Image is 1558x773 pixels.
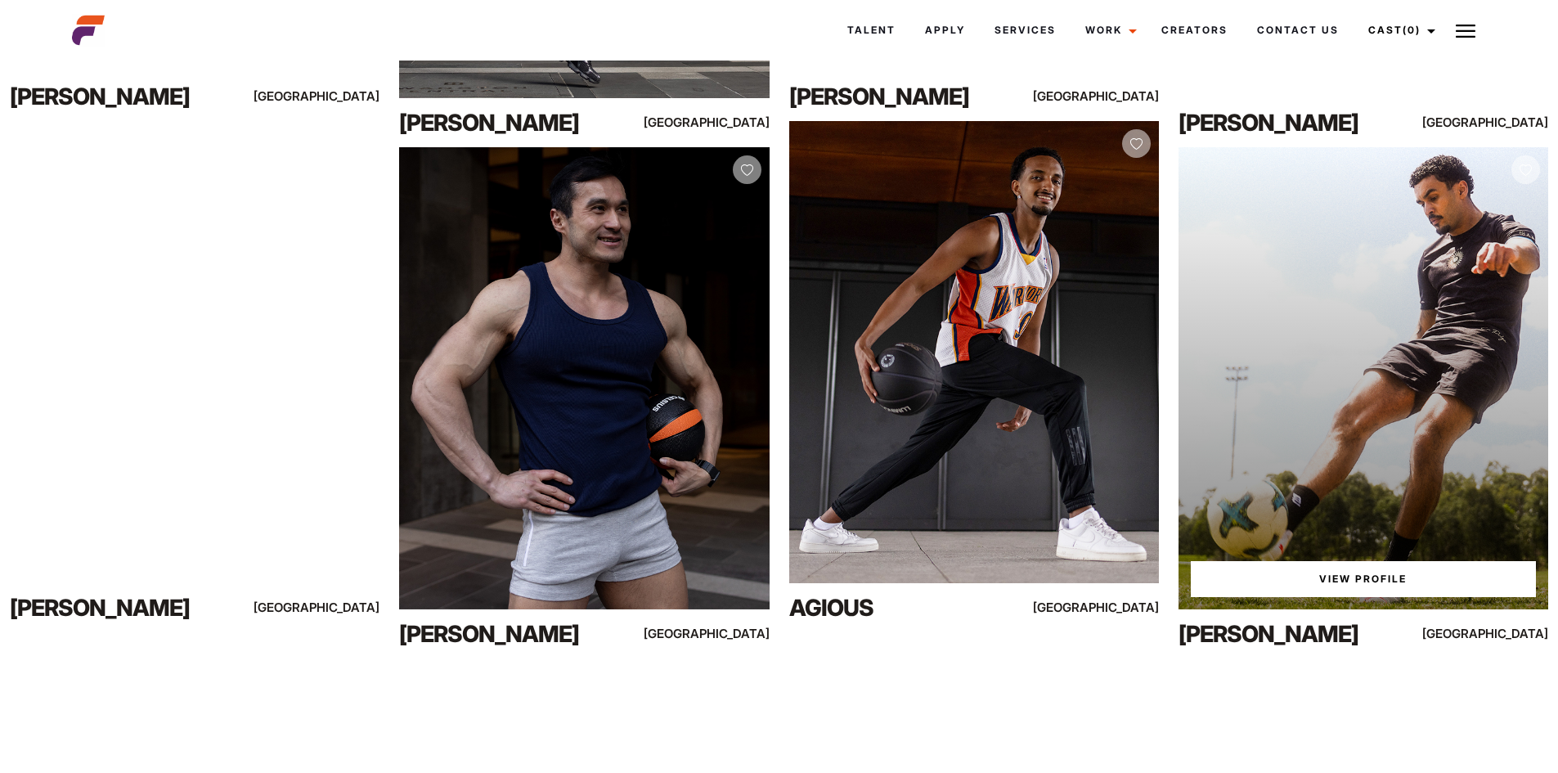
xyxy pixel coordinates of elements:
[1437,623,1548,644] div: [GEOGRAPHIC_DATA]
[1179,618,1400,650] div: [PERSON_NAME]
[980,8,1071,52] a: Services
[1242,8,1354,52] a: Contact Us
[789,591,1011,624] div: Agious
[10,80,231,113] div: [PERSON_NAME]
[1179,106,1400,139] div: [PERSON_NAME]
[1191,561,1536,597] a: View Cyrus'sProfile
[833,8,910,52] a: Talent
[1403,24,1421,36] span: (0)
[1354,8,1445,52] a: Cast(0)
[1437,112,1548,133] div: [GEOGRAPHIC_DATA]
[789,80,1011,113] div: [PERSON_NAME]
[1048,86,1159,106] div: [GEOGRAPHIC_DATA]
[10,591,231,624] div: [PERSON_NAME]
[399,618,621,650] div: [PERSON_NAME]
[658,623,770,644] div: [GEOGRAPHIC_DATA]
[269,597,380,618] div: [GEOGRAPHIC_DATA]
[910,8,980,52] a: Apply
[269,86,380,106] div: [GEOGRAPHIC_DATA]
[1456,21,1475,41] img: Burger icon
[72,14,105,47] img: cropped-aefm-brand-fav-22-square.png
[1071,8,1147,52] a: Work
[658,112,770,133] div: [GEOGRAPHIC_DATA]
[399,106,621,139] div: [PERSON_NAME]
[1048,597,1159,618] div: [GEOGRAPHIC_DATA]
[1147,8,1242,52] a: Creators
